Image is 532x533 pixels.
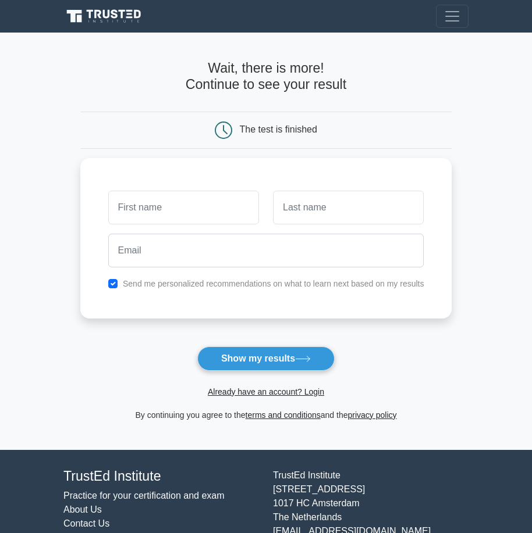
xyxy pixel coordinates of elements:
[123,279,424,288] label: Send me personalized recommendations on what to learn next based on my results
[108,191,259,224] input: First name
[208,387,324,396] a: Already have an account? Login
[73,408,459,422] div: By continuing you agree to the and the
[80,60,452,93] h4: Wait, there is more! Continue to see your result
[108,234,424,267] input: Email
[63,505,102,514] a: About Us
[63,468,259,485] h4: TrustEd Institute
[63,518,109,528] a: Contact Us
[273,191,424,224] input: Last name
[63,491,225,500] a: Practice for your certification and exam
[436,5,469,28] button: Toggle navigation
[240,124,317,134] div: The test is finished
[348,410,397,420] a: privacy policy
[246,410,321,420] a: terms and conditions
[197,346,335,371] button: Show my results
